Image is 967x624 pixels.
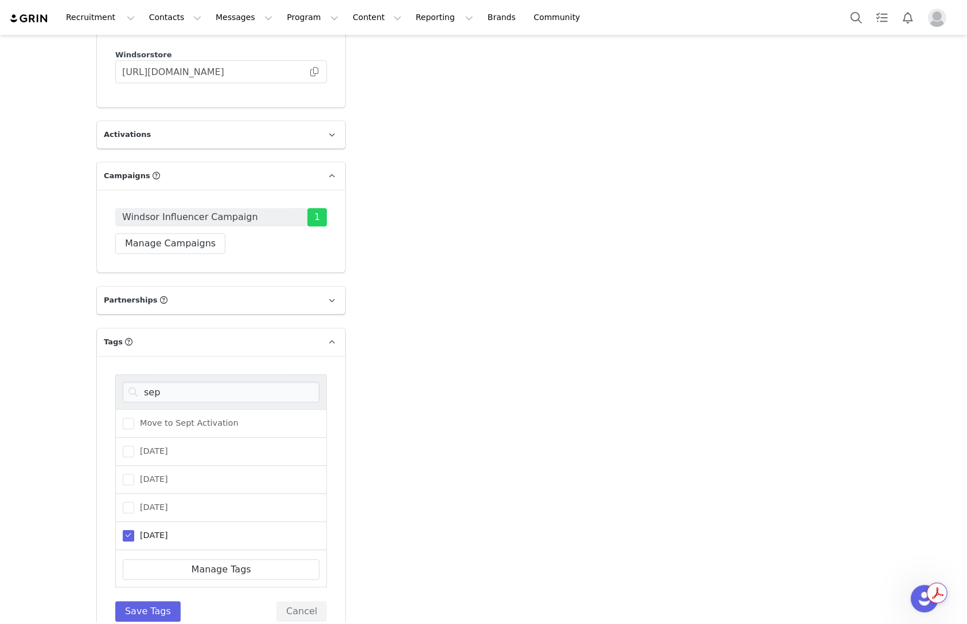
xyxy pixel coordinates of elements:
[869,5,895,30] a: Tasks
[134,418,239,429] span: Move to Sept Activation
[209,5,279,30] button: Messages
[104,336,123,348] span: Tags
[409,5,480,30] button: Reporting
[122,210,258,224] span: Windsor Influencer Campaign
[142,5,208,30] button: Contacts
[59,5,142,30] button: Recruitment
[481,5,526,30] a: Brands
[928,9,946,27] img: placeholder-profile.jpg
[911,585,938,613] iframe: Intercom live chat
[307,208,327,226] span: 1
[115,50,172,59] span: Windsorstore
[104,295,158,306] span: Partnerships
[115,233,225,254] button: Manage Campaigns
[280,5,345,30] button: Program
[527,5,592,30] a: Community
[9,13,49,24] img: grin logo
[134,502,168,513] span: [DATE]
[276,601,327,622] button: Cancel
[115,601,181,622] button: Save Tags
[895,5,921,30] button: Notifications
[123,559,319,580] a: Manage Tags
[921,9,958,27] button: Profile
[134,474,168,485] span: [DATE]
[844,5,869,30] button: Search
[104,170,150,182] span: Campaigns
[123,382,319,402] input: Search tags
[134,446,168,457] span: [DATE]
[9,9,471,22] body: Rich Text Area. Press ALT-0 for help.
[134,530,168,541] span: [DATE]
[346,5,408,30] button: Content
[104,129,151,140] span: Activations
